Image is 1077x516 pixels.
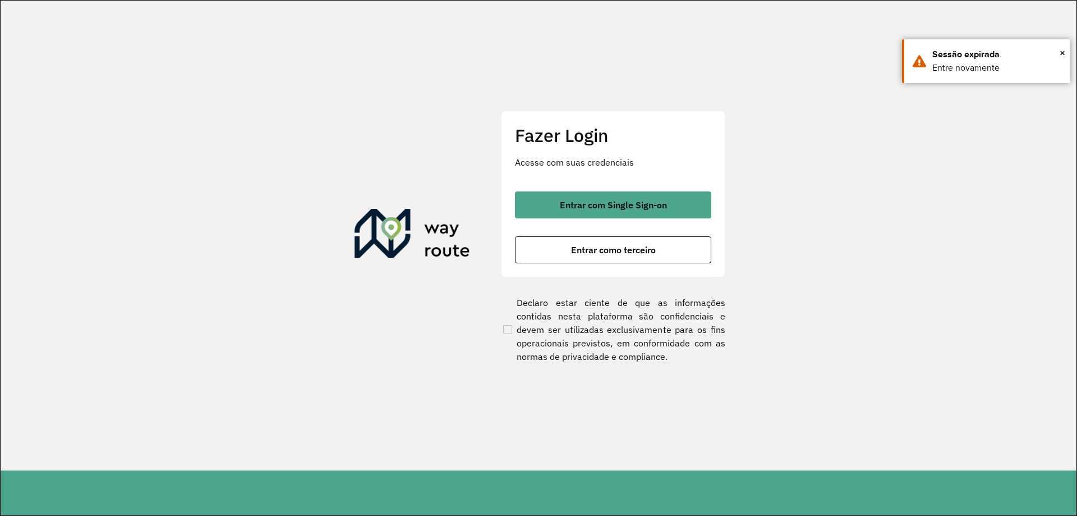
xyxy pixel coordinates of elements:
div: Sessão expirada [932,48,1062,61]
label: Declaro estar ciente de que as informações contidas nesta plataforma são confidenciais e devem se... [501,296,725,363]
button: button [515,236,711,263]
p: Acesse com suas credenciais [515,156,711,169]
h2: Fazer Login [515,125,711,146]
div: Entre novamente [932,61,1062,75]
span: Entrar como terceiro [571,245,656,254]
img: Roteirizador AmbevTech [355,209,470,263]
span: Entrar com Single Sign-on [560,200,667,209]
button: Close [1060,44,1065,61]
span: × [1060,44,1065,61]
button: button [515,191,711,218]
